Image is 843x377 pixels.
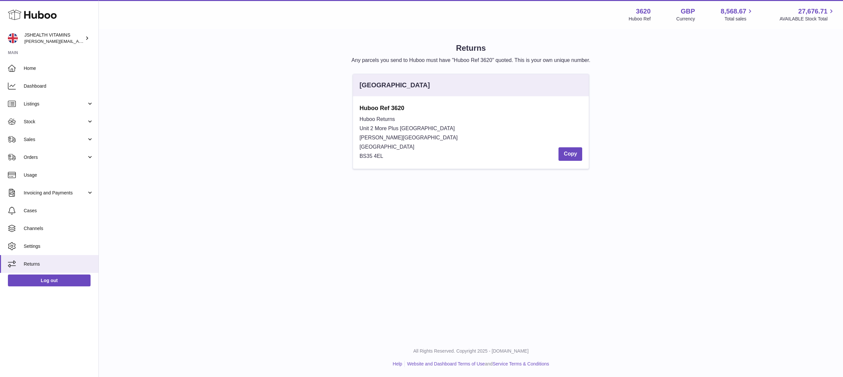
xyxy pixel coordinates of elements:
[724,16,754,22] span: Total sales
[405,361,549,367] li: and
[24,119,87,125] span: Stock
[8,275,91,286] a: Log out
[493,361,549,366] a: Service Terms & Conditions
[779,7,835,22] a: 27,676.71 AVAILABLE Stock Total
[109,43,832,53] h1: Returns
[360,104,583,112] strong: Huboo Ref 3620
[558,147,582,161] button: Copy
[24,172,94,178] span: Usage
[779,16,835,22] span: AVAILABLE Stock Total
[24,225,94,232] span: Channels
[24,65,94,72] span: Home
[360,144,415,150] span: [GEOGRAPHIC_DATA]
[24,101,87,107] span: Listings
[24,208,94,214] span: Cases
[109,57,832,64] p: Any parcels you send to Huboo must have "Huboo Ref 3620" quoted. This is your own unique number.
[636,7,651,16] strong: 3620
[798,7,828,16] span: 27,676.71
[24,261,94,267] span: Returns
[24,39,132,44] span: [PERSON_NAME][EMAIL_ADDRESS][DOMAIN_NAME]
[721,7,754,22] a: 8,568.67 Total sales
[360,116,395,122] span: Huboo Returns
[24,154,87,160] span: Orders
[8,33,18,43] img: francesca@jshealthvitamins.com
[721,7,747,16] span: 8,568.67
[24,83,94,89] span: Dashboard
[360,81,430,90] div: [GEOGRAPHIC_DATA]
[681,7,695,16] strong: GBP
[24,190,87,196] span: Invoicing and Payments
[104,348,838,354] p: All Rights Reserved. Copyright 2025 - [DOMAIN_NAME]
[676,16,695,22] div: Currency
[360,153,383,159] span: BS35 4EL
[393,361,402,366] a: Help
[24,32,84,44] div: JSHEALTH VITAMINS
[629,16,651,22] div: Huboo Ref
[24,243,94,249] span: Settings
[407,361,485,366] a: Website and Dashboard Terms of Use
[24,136,87,143] span: Sales
[360,135,458,140] span: [PERSON_NAME][GEOGRAPHIC_DATA]
[360,126,455,131] span: Unit 2 More Plus [GEOGRAPHIC_DATA]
